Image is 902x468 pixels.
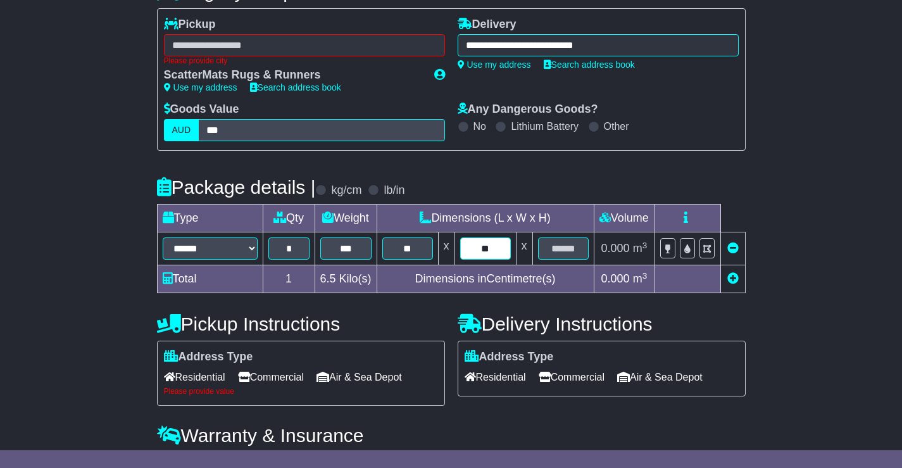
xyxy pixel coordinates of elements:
[164,350,253,364] label: Address Type
[633,272,648,285] span: m
[473,120,486,132] label: No
[642,271,648,281] sup: 3
[164,18,216,32] label: Pickup
[642,241,648,250] sup: 3
[250,82,341,92] a: Search address book
[164,103,239,117] label: Goods Value
[331,184,361,198] label: kg/cm
[458,103,598,117] label: Any Dangerous Goods?
[384,184,404,198] label: lb/in
[633,242,648,255] span: m
[516,232,532,265] td: x
[465,350,554,364] label: Address Type
[617,367,703,387] span: Air & Sea Depot
[157,265,263,293] td: Total
[157,177,316,198] h4: Package details |
[458,60,531,70] a: Use my address
[263,265,315,293] td: 1
[601,272,630,285] span: 0.000
[315,265,377,293] td: Kilo(s)
[727,242,739,255] a: Remove this item
[164,82,237,92] a: Use my address
[377,265,594,293] td: Dimensions in Centimetre(s)
[320,272,336,285] span: 6.5
[238,367,304,387] span: Commercial
[316,367,402,387] span: Air & Sea Depot
[164,367,225,387] span: Residential
[539,367,604,387] span: Commercial
[164,56,445,65] div: Please provide city
[601,242,630,255] span: 0.000
[157,205,263,232] td: Type
[604,120,629,132] label: Other
[594,205,655,232] td: Volume
[458,18,517,32] label: Delivery
[315,205,377,232] td: Weight
[164,68,422,82] div: ScatterMats Rugs & Runners
[164,387,438,396] div: Please provide value
[465,367,526,387] span: Residential
[157,425,746,446] h4: Warranty & Insurance
[377,205,594,232] td: Dimensions (L x W x H)
[164,119,199,141] label: AUD
[511,120,579,132] label: Lithium Battery
[263,205,315,232] td: Qty
[438,232,454,265] td: x
[157,313,445,334] h4: Pickup Instructions
[727,272,739,285] a: Add new item
[544,60,635,70] a: Search address book
[458,313,746,334] h4: Delivery Instructions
